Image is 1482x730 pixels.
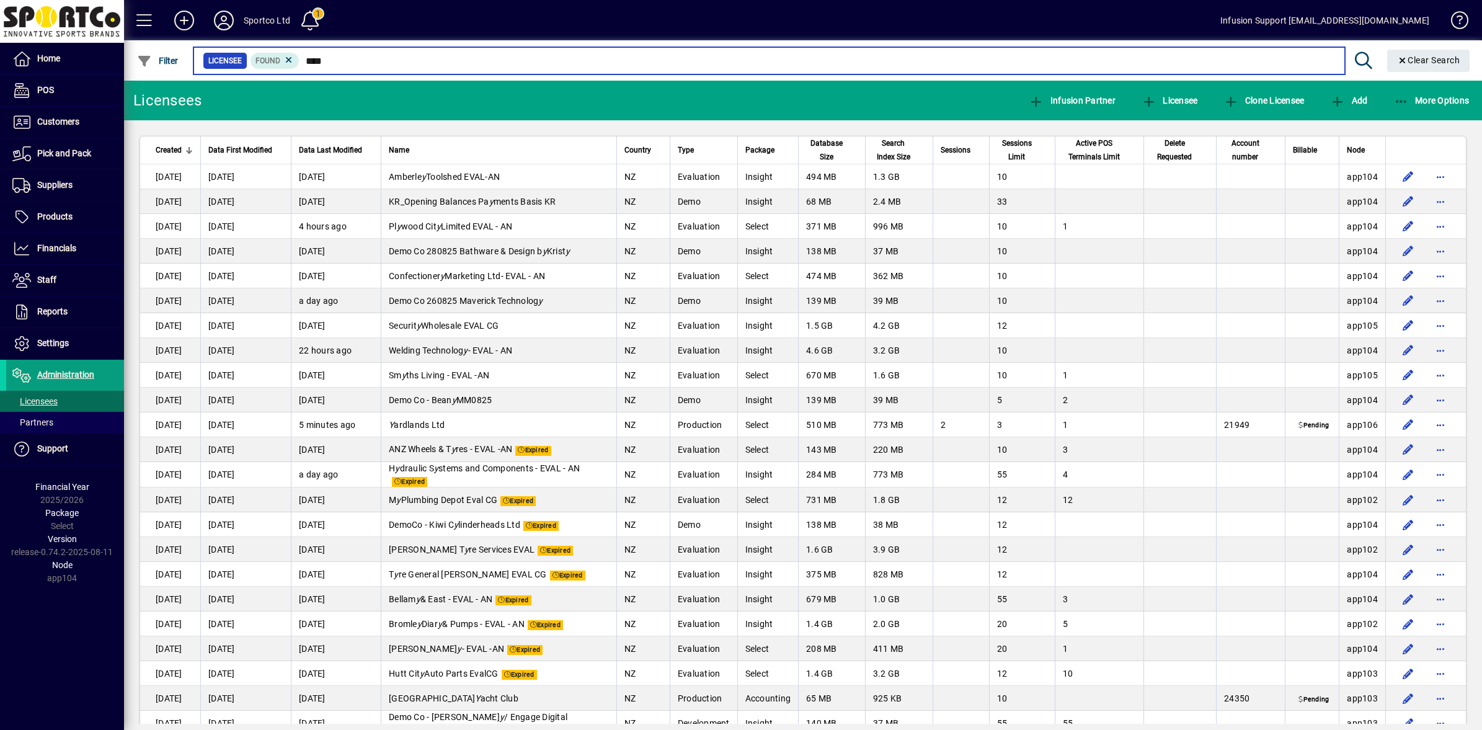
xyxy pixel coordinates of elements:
[989,363,1055,388] td: 10
[798,412,865,437] td: 510 MB
[397,221,401,231] em: y
[865,388,933,412] td: 39 MB
[389,172,500,182] span: Amberle Toolshed EVAL-AN
[389,143,409,157] span: Name
[1431,192,1450,211] button: More options
[291,288,381,313] td: a day ago
[1398,688,1418,708] button: Edit
[670,288,737,313] td: Demo
[1431,415,1450,435] button: More options
[1398,316,1418,336] button: Edit
[140,412,200,437] td: [DATE]
[200,388,291,412] td: [DATE]
[865,363,933,388] td: 1.6 GB
[1387,50,1470,72] button: Clear
[422,172,426,182] em: y
[6,107,124,138] a: Customers
[1431,564,1450,584] button: More options
[133,91,202,110] div: Licensees
[865,313,933,338] td: 4.2 GB
[208,55,242,67] span: Licensee
[200,264,291,288] td: [DATE]
[865,437,933,462] td: 220 MB
[1398,365,1418,385] button: Edit
[402,370,406,380] em: y
[566,246,570,256] em: y
[865,462,933,487] td: 773 MB
[1142,96,1198,105] span: Licensee
[1431,440,1450,460] button: More options
[745,143,774,157] span: Package
[1431,167,1450,187] button: More options
[156,143,182,157] span: Created
[395,463,399,473] em: y
[941,143,982,157] div: Sessions
[1431,341,1450,360] button: More options
[244,11,290,30] div: Sportco Ltd
[200,288,291,313] td: [DATE]
[291,338,381,363] td: 22 hours ago
[389,321,499,331] span: Securit Wholesale EVAL CG
[1296,421,1331,431] span: Pending
[1431,365,1450,385] button: More options
[6,391,124,412] a: Licensees
[989,189,1055,214] td: 33
[1347,296,1378,306] span: app104.prod.infusionbusinesssoftware.com
[37,211,73,221] span: Products
[140,313,200,338] td: [DATE]
[1431,639,1450,659] button: More options
[798,388,865,412] td: 139 MB
[1347,470,1378,479] span: app104.prod.infusionbusinesssoftware.com
[200,214,291,239] td: [DATE]
[616,363,670,388] td: NZ
[737,313,799,338] td: Insight
[989,388,1055,412] td: 5
[678,143,730,157] div: Type
[1431,291,1450,311] button: More options
[989,462,1055,487] td: 55
[1431,490,1450,510] button: More options
[437,221,441,231] em: y
[291,264,381,288] td: [DATE]
[200,164,291,189] td: [DATE]
[1055,412,1143,437] td: 1
[389,271,545,281] span: Confectioner Marketing Ltd- EVAL - AN
[37,117,79,127] span: Customers
[6,202,124,233] a: Products
[1398,664,1418,683] button: Edit
[616,313,670,338] td: NZ
[538,296,543,306] em: y
[873,136,914,164] span: Search Index Size
[140,487,200,512] td: [DATE]
[1347,143,1365,157] span: Node
[452,395,456,405] em: y
[37,275,56,285] span: Staff
[208,143,283,157] div: Data First Modified
[255,56,280,65] span: Found
[1293,143,1317,157] span: Billable
[1220,11,1429,30] div: Infusion Support [EMAIL_ADDRESS][DOMAIN_NAME]
[37,306,68,316] span: Reports
[1347,370,1378,380] span: app105.prod.infusionbusinesssoftware.com
[989,264,1055,288] td: 10
[140,462,200,487] td: [DATE]
[451,444,456,454] em: y
[389,345,512,355] span: Welding Technolog - EVAL - AN
[1055,388,1143,412] td: 2
[37,338,69,348] span: Settings
[291,437,381,462] td: [DATE]
[1391,89,1473,112] button: More Options
[389,370,489,380] span: Sm ths Living - EVAL -AN
[204,9,244,32] button: Profile
[737,214,799,239] td: Select
[1220,89,1307,112] button: Clone Licensee
[140,363,200,388] td: [DATE]
[1347,321,1378,331] span: app105.prod.infusionbusinesssoftware.com
[1347,246,1378,256] span: app104.prod.infusionbusinesssoftware.com
[140,264,200,288] td: [DATE]
[1431,664,1450,683] button: More options
[1151,136,1209,164] div: Delete Requested
[6,412,124,433] a: Partners
[989,338,1055,363] td: 10
[798,462,865,487] td: 284 MB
